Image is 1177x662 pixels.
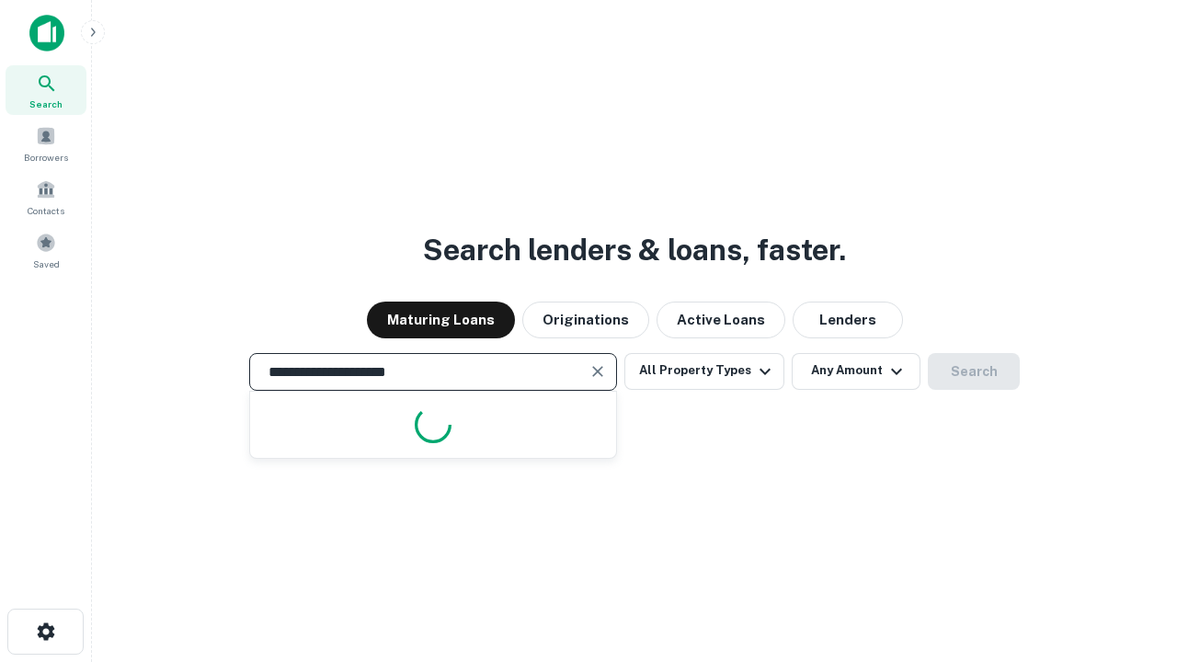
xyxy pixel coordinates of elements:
[1085,515,1177,603] iframe: Chat Widget
[29,15,64,51] img: capitalize-icon.png
[6,65,86,115] a: Search
[423,228,846,272] h3: Search lenders & loans, faster.
[6,172,86,222] a: Contacts
[657,302,785,338] button: Active Loans
[6,119,86,168] a: Borrowers
[624,353,784,390] button: All Property Types
[585,359,611,384] button: Clear
[792,353,920,390] button: Any Amount
[33,257,60,271] span: Saved
[24,150,68,165] span: Borrowers
[793,302,903,338] button: Lenders
[29,97,63,111] span: Search
[6,225,86,275] a: Saved
[28,203,64,218] span: Contacts
[367,302,515,338] button: Maturing Loans
[522,302,649,338] button: Originations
